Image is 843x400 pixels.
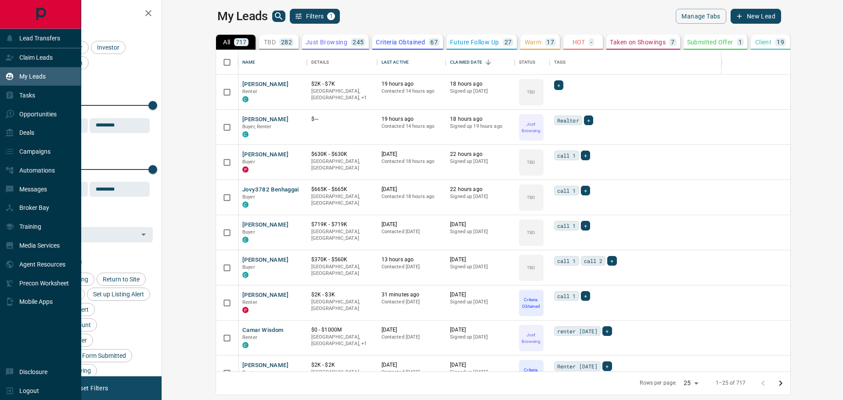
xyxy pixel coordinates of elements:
[520,121,543,134] p: Just Browsing
[450,193,510,200] p: Signed up [DATE]
[242,291,288,299] button: [PERSON_NAME]
[242,272,249,278] div: condos.ca
[584,186,587,195] span: +
[242,115,288,124] button: [PERSON_NAME]
[376,39,425,45] p: Criteria Obtained
[242,96,249,102] div: condos.ca
[584,256,603,265] span: call 2
[311,361,373,369] p: $2K - $2K
[242,229,255,235] span: Buyer
[311,228,373,242] p: [GEOGRAPHIC_DATA], [GEOGRAPHIC_DATA]
[382,123,442,130] p: Contacted 14 hours ago
[557,116,579,125] span: Realtor
[527,229,535,236] p: TBD
[311,151,373,158] p: $630K - $630K
[527,159,535,166] p: TBD
[377,50,446,75] div: Last Active
[242,50,256,75] div: Name
[281,39,292,45] p: 282
[382,299,442,306] p: Contacted [DATE]
[731,9,781,24] button: New Lead
[311,299,373,312] p: [GEOGRAPHIC_DATA], [GEOGRAPHIC_DATA]
[450,221,510,228] p: [DATE]
[584,115,593,125] div: +
[581,186,590,195] div: +
[547,39,554,45] p: 17
[311,263,373,277] p: [GEOGRAPHIC_DATA], [GEOGRAPHIC_DATA]
[640,379,677,387] p: Rows per page:
[382,291,442,299] p: 31 minutes ago
[450,115,510,123] p: 18 hours ago
[311,326,373,334] p: $0 - $1000M
[591,39,592,45] p: -
[100,276,143,283] span: Return to Site
[242,256,288,264] button: [PERSON_NAME]
[450,151,510,158] p: 22 hours ago
[607,256,616,266] div: +
[557,292,576,300] span: call 1
[527,89,535,95] p: TBD
[527,264,535,271] p: TBD
[450,228,510,235] p: Signed up [DATE]
[581,221,590,231] div: +
[242,124,272,130] span: Buyer, Renter
[91,41,126,54] div: Investor
[242,326,284,335] button: Camar Wisdom
[311,334,373,347] p: Toronto
[242,237,249,243] div: condos.ca
[554,50,566,75] div: Tags
[242,186,299,194] button: Jovy3782 Benhaggai
[450,80,510,88] p: 18 hours ago
[382,151,442,158] p: [DATE]
[610,256,613,265] span: +
[557,81,560,90] span: +
[311,50,329,75] div: Details
[382,80,442,88] p: 19 hours ago
[581,151,590,160] div: +
[557,186,576,195] span: call 1
[550,50,825,75] div: Tags
[515,50,550,75] div: Status
[554,80,563,90] div: +
[311,193,373,207] p: [GEOGRAPHIC_DATA], [GEOGRAPHIC_DATA]
[605,362,609,371] span: +
[520,296,543,310] p: Criteria Obtained
[242,342,249,348] div: condos.ca
[382,158,442,165] p: Contacted 18 hours ago
[236,39,247,45] p: 717
[328,13,334,19] span: 1
[584,151,587,160] span: +
[450,361,510,369] p: [DATE]
[94,44,122,51] span: Investor
[264,39,276,45] p: TBD
[311,158,373,172] p: [GEOGRAPHIC_DATA], [GEOGRAPHIC_DATA]
[430,39,438,45] p: 67
[755,39,771,45] p: Client
[450,299,510,306] p: Signed up [DATE]
[520,367,543,380] p: Criteria Obtained
[519,50,536,75] div: Status
[382,334,442,341] p: Contacted [DATE]
[242,361,288,370] button: [PERSON_NAME]
[680,377,701,389] div: 25
[242,166,249,173] div: property.ca
[382,256,442,263] p: 13 hours ago
[602,326,612,336] div: +
[382,228,442,235] p: Contacted [DATE]
[687,39,733,45] p: Submitted Offer
[671,39,674,45] p: 7
[382,115,442,123] p: 19 hours ago
[382,50,409,75] div: Last Active
[450,50,482,75] div: Claimed Date
[777,39,784,45] p: 19
[450,334,510,341] p: Signed up [DATE]
[242,131,249,137] div: condos.ca
[587,116,590,125] span: +
[353,39,364,45] p: 245
[242,151,288,159] button: [PERSON_NAME]
[739,39,742,45] p: 1
[557,151,576,160] span: call 1
[450,186,510,193] p: 22 hours ago
[446,50,515,75] div: Claimed Date
[525,39,542,45] p: Warm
